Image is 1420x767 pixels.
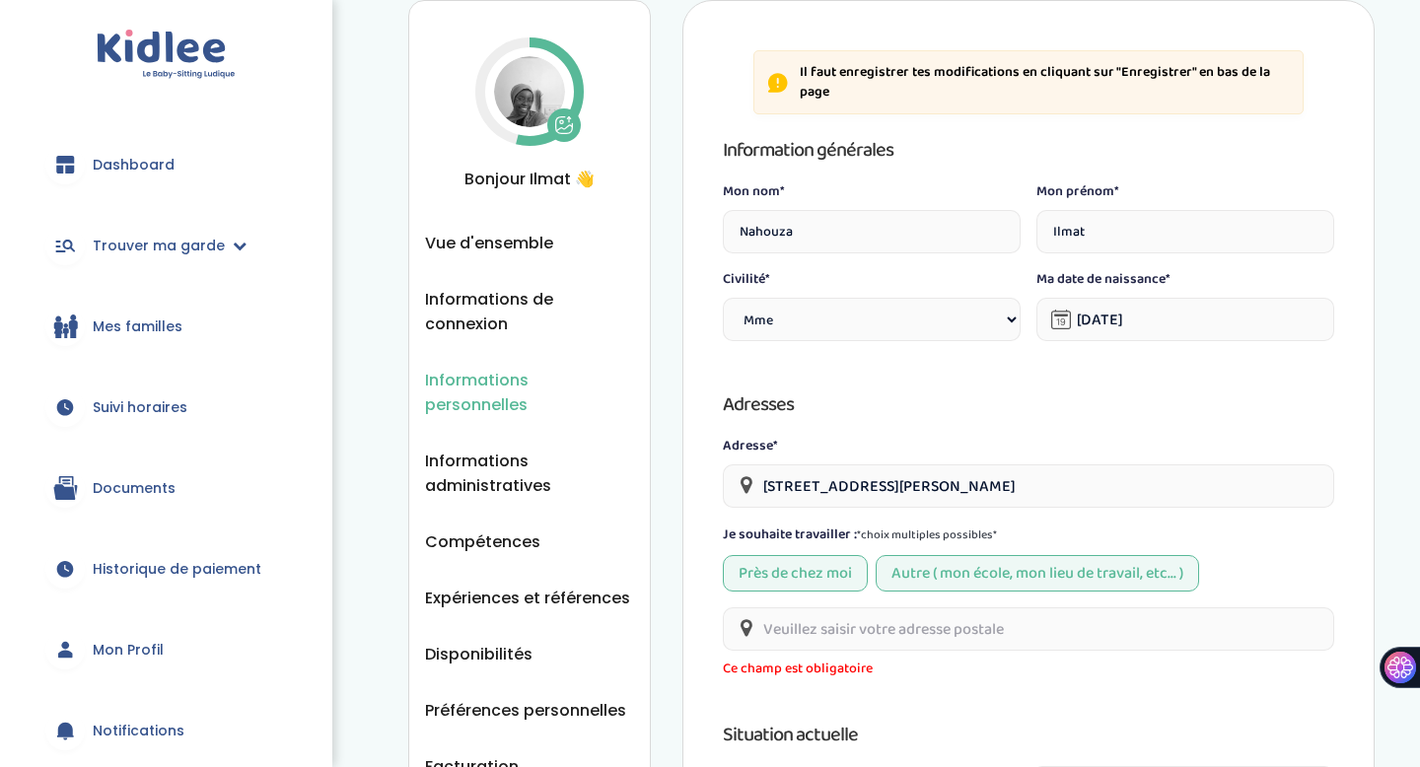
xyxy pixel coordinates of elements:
span: Ce champ est obligatoire [723,659,1334,679]
label: Je souhaite travailler : [723,523,997,547]
a: Documents [30,453,303,523]
a: Historique de paiement [30,533,303,604]
div: Autre ( mon école, mon lieu de travail, etc... ) [876,555,1199,592]
h3: Adresses [723,388,1334,420]
h3: Situation actuelle [723,719,1334,750]
button: Préférences personnelles [425,698,626,723]
a: Dashboard [30,129,303,200]
label: Civilité* [723,269,1021,290]
h3: Information générales [723,134,1334,166]
button: Informations administratives [425,449,634,498]
span: Dashboard [93,155,175,175]
span: Bonjour Ilmat 👋 [425,167,634,191]
button: Disponibilités [425,642,532,666]
label: Mon prénom* [1036,181,1334,202]
span: Mon Profil [93,640,164,661]
input: Nom [723,210,1021,253]
input: Date de naissance [1036,298,1334,341]
img: logo.svg [97,30,236,80]
input: Prénom [1036,210,1334,253]
span: *choix multiples possibles* [857,525,997,544]
a: Mon Profil [30,614,303,685]
button: Vue d'ensemble [425,231,553,255]
p: Il faut enregistrer tes modifications en cliquant sur "Enregistrer" en bas de la page [800,63,1291,102]
button: Compétences [425,529,540,554]
button: Informations personnelles [425,368,634,417]
a: Suivi horaires [30,372,303,443]
a: Trouver ma garde [30,210,303,281]
span: Mes familles [93,316,182,337]
span: Trouver ma garde [93,236,225,256]
span: Documents [93,478,176,499]
span: Suivi horaires [93,397,187,418]
button: Expériences et références [425,586,630,610]
input: Veuillez saisir votre adresse postale [723,464,1334,508]
input: Veuillez saisir votre adresse postale [723,607,1334,651]
span: Historique de paiement [93,559,261,580]
label: Adresse* [723,436,1334,456]
img: Avatar [494,56,565,127]
div: Près de chez moi [723,555,868,592]
span: Notifications [93,721,184,741]
a: Notifications [30,695,303,766]
label: Mon nom* [723,181,1021,202]
label: Ma date de naissance* [1036,269,1334,290]
a: Mes familles [30,291,303,362]
button: Informations de connexion [425,287,634,336]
